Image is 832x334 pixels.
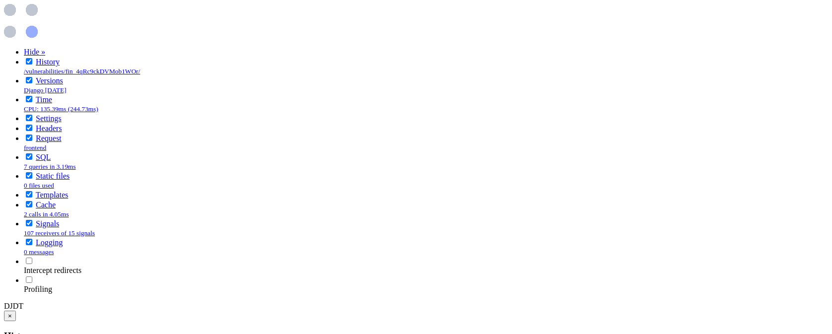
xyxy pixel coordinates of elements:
input: Disable for next and successive requests [26,191,32,198]
small: 0 files used [24,182,54,189]
input: Disable for next and successive requests [26,134,32,141]
input: Enable for next and successive requests [26,258,32,264]
input: Disable for next and successive requests [26,220,32,226]
div: Profiling [24,285,828,294]
small: 0 messages [24,248,54,256]
a: Cache2 calls in 4.05ms [24,200,69,218]
button: × [4,311,16,321]
a: VersionsDjango [DATE] [24,76,67,94]
a: Settings [36,114,62,123]
span: J [10,302,13,310]
input: Disable for next and successive requests [26,125,32,131]
a: Static files0 files used [24,172,70,189]
input: Disable for next and successive requests [26,58,32,65]
a: Requestfrontend [24,134,62,151]
small: 2 calls in 4.05ms [24,210,69,218]
input: Enable for next and successive requests [26,276,32,283]
span: D [4,302,10,310]
input: Disable for next and successive requests [26,153,32,160]
input: Disable for next and successive requests [26,96,32,102]
input: Disable for next and successive requests [26,172,32,179]
img: Loading... [4,4,38,38]
div: Show toolbar [4,302,828,311]
a: Hide » [24,48,45,56]
small: 7 queries in 3.19ms [24,163,76,170]
input: Disable for next and successive requests [26,201,32,207]
small: /vulnerabilities/fin_4qRc9ckDVMob1WOr/ [24,67,140,75]
input: Disable for next and successive requests [26,77,32,83]
input: Disable for next and successive requests [26,239,32,245]
a: Headers [36,124,62,133]
a: Templates [36,191,69,199]
small: 107 receivers of 15 signals [24,229,95,237]
small: frontend [24,144,46,151]
input: Disable for next and successive requests [26,115,32,121]
a: SQL7 queries in 3.19ms [24,153,76,170]
small: CPU: 135.39ms (244.73ms) [24,105,98,113]
a: Signals107 receivers of 15 signals [24,219,95,237]
small: Django [DATE] [24,86,67,94]
div: Intercept redirects [24,266,828,275]
div: loading spinner [4,4,828,40]
a: TimeCPU: 135.39ms (244.73ms) [24,95,98,113]
a: History/vulnerabilities/fin_4qRc9ckDVMob1WOr/ [24,58,140,75]
a: Logging0 messages [24,238,63,256]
